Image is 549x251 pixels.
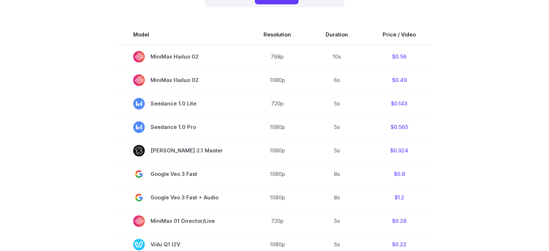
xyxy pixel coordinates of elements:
[133,51,229,62] span: MiniMax Hailuo 02
[133,121,229,133] span: Seedance 1.0 Pro
[365,68,433,92] td: $0.49
[308,45,365,69] td: 10s
[133,168,229,180] span: Google Veo 3 Fast
[133,98,229,109] span: Seedance 1.0 Lite
[133,192,229,203] span: Google Veo 3 Fast + Audio
[365,162,433,186] td: $0.8
[308,209,365,233] td: 5s
[308,92,365,115] td: 5s
[246,186,308,209] td: 1080p
[308,139,365,162] td: 5s
[133,145,229,156] span: [PERSON_NAME] 2.1 Master
[365,186,433,209] td: $1.2
[308,115,365,139] td: 5s
[365,92,433,115] td: $0.143
[365,115,433,139] td: $0.565
[308,25,365,45] th: Duration
[365,209,433,233] td: $0.28
[365,45,433,69] td: $0.56
[246,115,308,139] td: 1080p
[246,92,308,115] td: 720p
[365,25,433,45] th: Price / Video
[308,68,365,92] td: 6s
[246,162,308,186] td: 1080p
[246,209,308,233] td: 720p
[246,139,308,162] td: 1080p
[246,68,308,92] td: 1080p
[116,25,246,45] th: Model
[133,215,229,227] span: MiniMax 01 Director/Live
[308,162,365,186] td: 8s
[133,74,229,86] span: MiniMax Hailuo 02
[308,186,365,209] td: 8s
[246,45,308,69] td: 768p
[246,25,308,45] th: Resolution
[365,139,433,162] td: $0.924
[133,239,229,250] span: Vidu Q1 I2V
